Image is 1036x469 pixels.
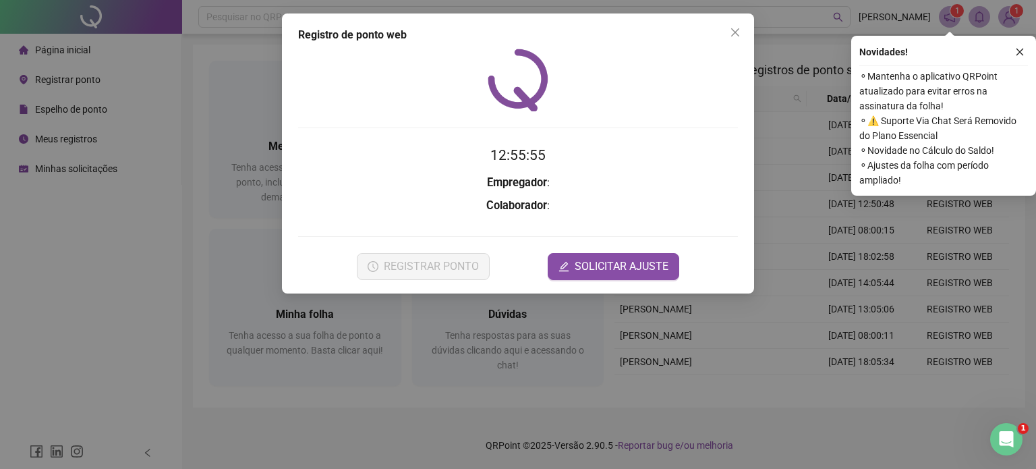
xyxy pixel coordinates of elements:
span: SOLICITAR AJUSTE [575,258,668,275]
span: ⚬ Novidade no Cálculo do Saldo! [859,143,1028,158]
span: 1 [1018,423,1029,434]
span: ⚬ ⚠️ Suporte Via Chat Será Removido do Plano Essencial [859,113,1028,143]
strong: Colaborador [486,199,547,212]
h3: : [298,197,738,215]
span: close [730,27,741,38]
button: Close [724,22,746,43]
span: ⚬ Ajustes da folha com período ampliado! [859,158,1028,188]
button: REGISTRAR PONTO [357,253,490,280]
strong: Empregador [487,176,547,189]
span: ⚬ Mantenha o aplicativo QRPoint atualizado para evitar erros na assinatura da folha! [859,69,1028,113]
h3: : [298,174,738,192]
time: 12:55:55 [490,147,546,163]
img: QRPoint [488,49,548,111]
span: edit [558,261,569,272]
span: close [1015,47,1025,57]
span: Novidades ! [859,45,908,59]
div: Registro de ponto web [298,27,738,43]
button: editSOLICITAR AJUSTE [548,253,679,280]
iframe: Intercom live chat [990,423,1023,456]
